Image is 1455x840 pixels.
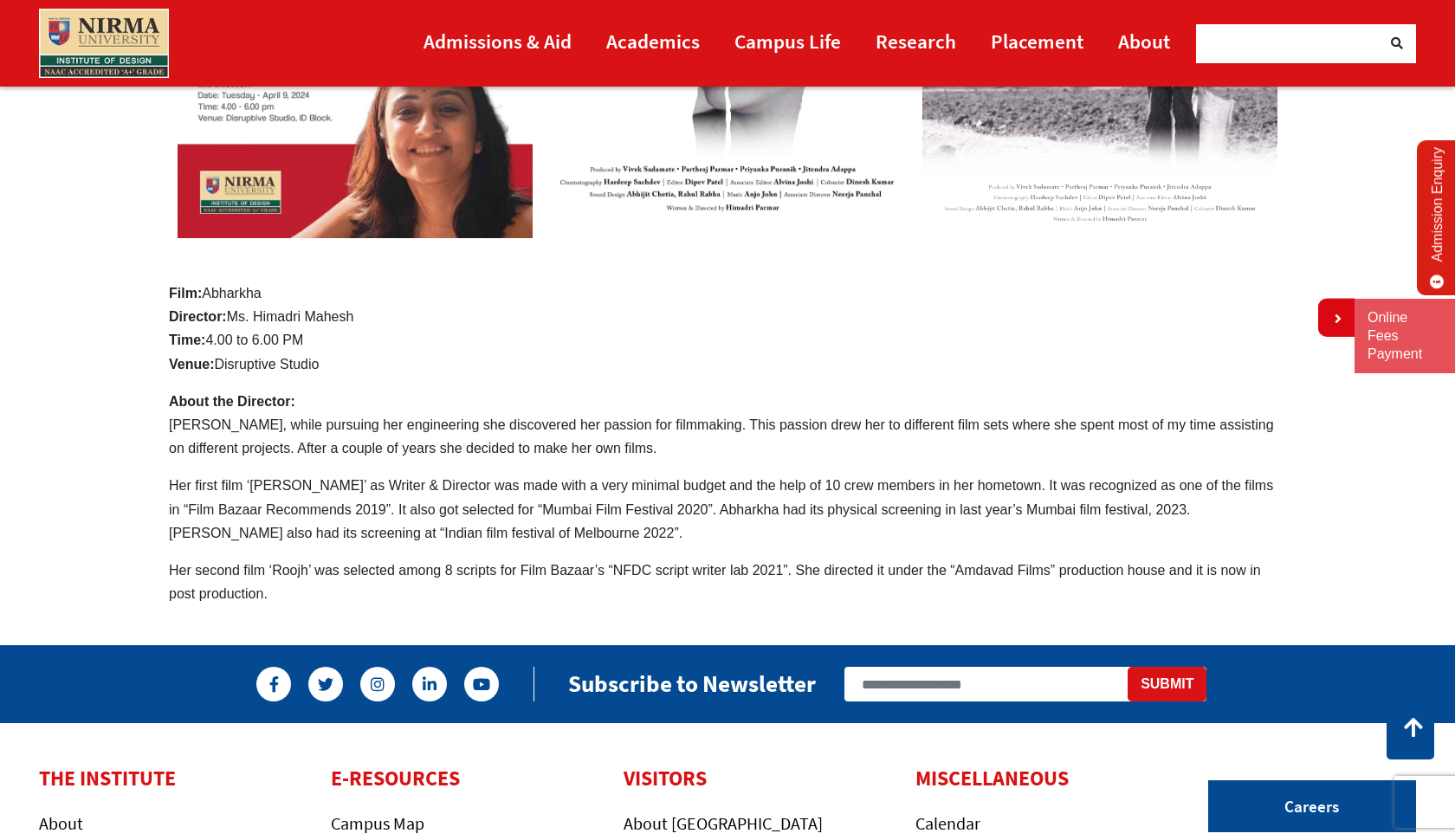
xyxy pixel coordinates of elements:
strong: Director: [169,309,227,324]
a: About [GEOGRAPHIC_DATA] [624,812,823,834]
a: Campus Life [734,22,841,61]
strong: Venue: [169,357,214,372]
p: [PERSON_NAME], while pursuing her engineering she discovered her passion for filmmaking. This pas... [169,390,1286,461]
a: About [1118,22,1170,61]
a: About [39,812,83,834]
a: Online Fees Payment [1368,309,1442,363]
img: main_logo [39,9,169,78]
p: Abharkha Ms. Himadri Mahesh 4.00 to 6.00 PM Disruptive Studio [169,281,1286,376]
a: Campus Map [331,812,424,834]
h2: Subscribe to Newsletter [568,669,816,698]
strong: About the Director: [169,394,295,409]
a: Admissions & Aid [424,22,572,61]
a: Placement [991,22,1083,61]
strong: Film: [169,286,202,300]
a: Careers [1208,780,1416,832]
strong: Time: [169,333,205,347]
a: Calendar [915,812,980,834]
button: Submit [1128,667,1206,701]
a: Academics [606,22,700,61]
p: Her first film ‘[PERSON_NAME]’ as Writer & Director was made with a very minimal budget and the h... [169,474,1286,545]
p: Her second film ‘Roojh’ was selected among 8 scripts for Film Bazaar’s “NFDC script writer lab 20... [169,559,1286,605]
a: Research [876,22,956,61]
